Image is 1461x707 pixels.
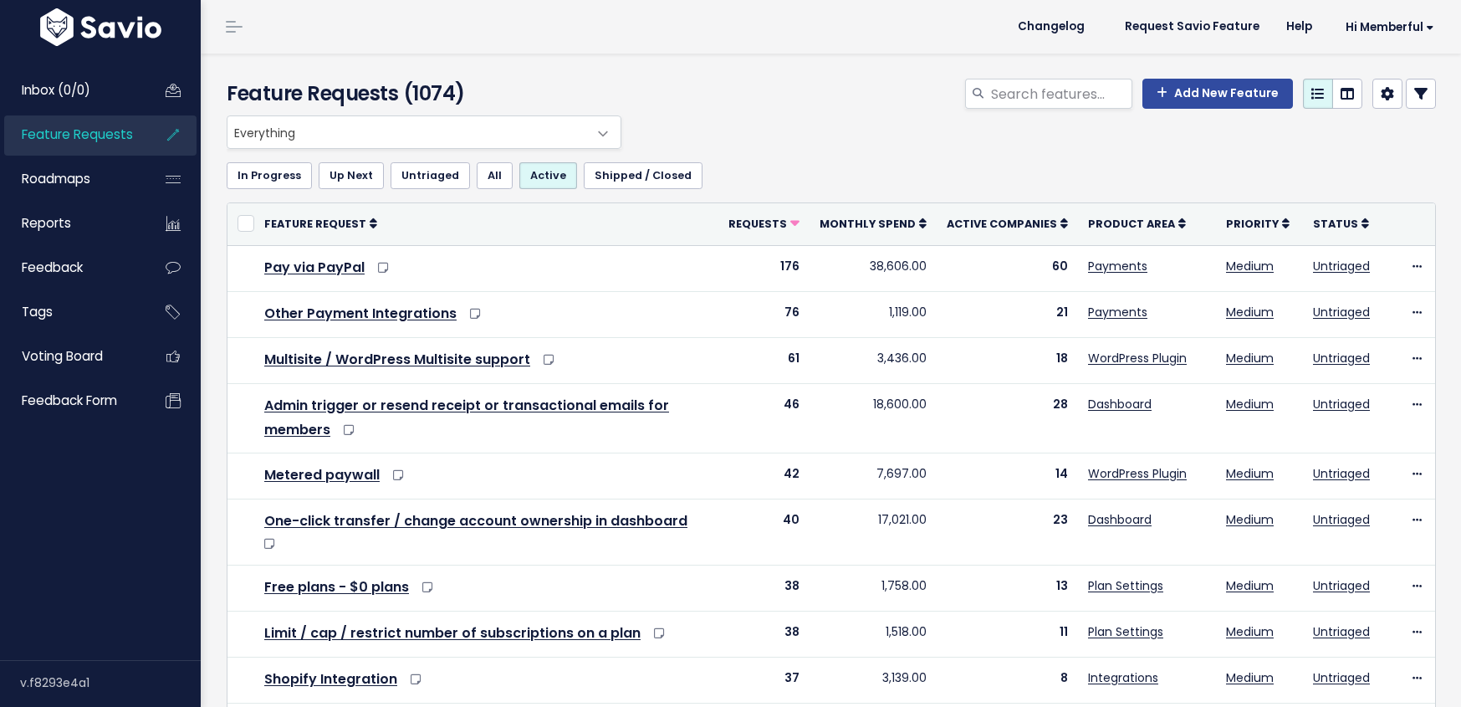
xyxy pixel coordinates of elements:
[1226,215,1290,232] a: Priority
[22,259,83,276] span: Feedback
[264,465,380,484] a: Metered paywall
[584,162,702,189] a: Shipped / Closed
[810,453,937,499] td: 7,697.00
[1088,217,1175,231] span: Product Area
[947,217,1057,231] span: Active companies
[1313,304,1370,320] a: Untriaged
[264,258,365,277] a: Pay via PayPal
[1111,14,1273,39] a: Request Savio Feature
[1088,623,1163,640] a: Plan Settings
[227,162,1436,189] ul: Filter feature requests
[947,215,1068,232] a: Active companies
[718,565,810,611] td: 38
[391,162,470,189] a: Untriaged
[1142,79,1293,109] a: Add New Feature
[1346,21,1434,33] span: Hi Memberful
[810,384,937,453] td: 18,600.00
[1018,21,1085,33] span: Changelog
[264,304,457,323] a: Other Payment Integrations
[4,71,139,110] a: Inbox (0/0)
[810,565,937,611] td: 1,758.00
[810,245,937,291] td: 38,606.00
[22,170,90,187] span: Roadmaps
[22,392,117,409] span: Feedback form
[728,217,787,231] span: Requests
[519,162,577,189] a: Active
[264,577,409,597] a: Free plans - $0 plans
[1088,669,1158,686] a: Integrations
[718,612,810,658] td: 38
[22,81,90,99] span: Inbox (0/0)
[937,658,1078,704] td: 8
[264,396,669,439] a: Admin trigger or resend receipt or transactional emails for members
[1226,350,1274,366] a: Medium
[1226,623,1274,640] a: Medium
[1313,396,1370,412] a: Untriaged
[1088,215,1186,232] a: Product Area
[1273,14,1326,39] a: Help
[22,214,71,232] span: Reports
[728,215,799,232] a: Requests
[718,658,810,704] td: 37
[1313,217,1358,231] span: Status
[1088,465,1187,482] a: WordPress Plugin
[810,337,937,383] td: 3,436.00
[1088,304,1147,320] a: Payments
[718,499,810,565] td: 40
[1326,14,1448,40] a: Hi Memberful
[718,245,810,291] td: 176
[1226,258,1274,274] a: Medium
[1226,396,1274,412] a: Medium
[937,384,1078,453] td: 28
[937,337,1078,383] td: 18
[1226,669,1274,686] a: Medium
[1313,623,1370,640] a: Untriaged
[264,217,366,231] span: Feature Request
[22,303,53,320] span: Tags
[264,511,687,530] a: One-click transfer / change account ownership in dashboard
[820,215,927,232] a: Monthly spend
[937,245,1078,291] td: 60
[264,623,641,643] a: Limit / cap / restrict number of subscriptions on a plan
[1313,465,1370,482] a: Untriaged
[477,162,513,189] a: All
[319,162,384,189] a: Up Next
[36,8,166,46] img: logo-white.9d6f32f41409.svg
[989,79,1132,109] input: Search features...
[1313,350,1370,366] a: Untriaged
[1088,258,1147,274] a: Payments
[937,499,1078,565] td: 23
[1226,511,1274,528] a: Medium
[1313,215,1369,232] a: Status
[820,217,916,231] span: Monthly spend
[1313,669,1370,686] a: Untriaged
[227,162,312,189] a: In Progress
[264,215,377,232] a: Feature Request
[4,204,139,243] a: Reports
[1088,396,1152,412] a: Dashboard
[937,612,1078,658] td: 11
[264,350,530,369] a: Multisite / WordPress Multisite support
[810,612,937,658] td: 1,518.00
[1313,577,1370,594] a: Untriaged
[227,116,587,148] span: Everything
[1226,577,1274,594] a: Medium
[937,291,1078,337] td: 21
[1226,304,1274,320] a: Medium
[1088,350,1187,366] a: WordPress Plugin
[4,160,139,198] a: Roadmaps
[1088,577,1163,594] a: Plan Settings
[22,347,103,365] span: Voting Board
[937,565,1078,611] td: 13
[937,453,1078,499] td: 14
[4,382,139,420] a: Feedback form
[227,79,613,109] h4: Feature Requests (1074)
[810,291,937,337] td: 1,119.00
[718,384,810,453] td: 46
[1088,511,1152,528] a: Dashboard
[718,337,810,383] td: 61
[810,499,937,565] td: 17,021.00
[718,453,810,499] td: 42
[4,293,139,331] a: Tags
[1226,217,1279,231] span: Priority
